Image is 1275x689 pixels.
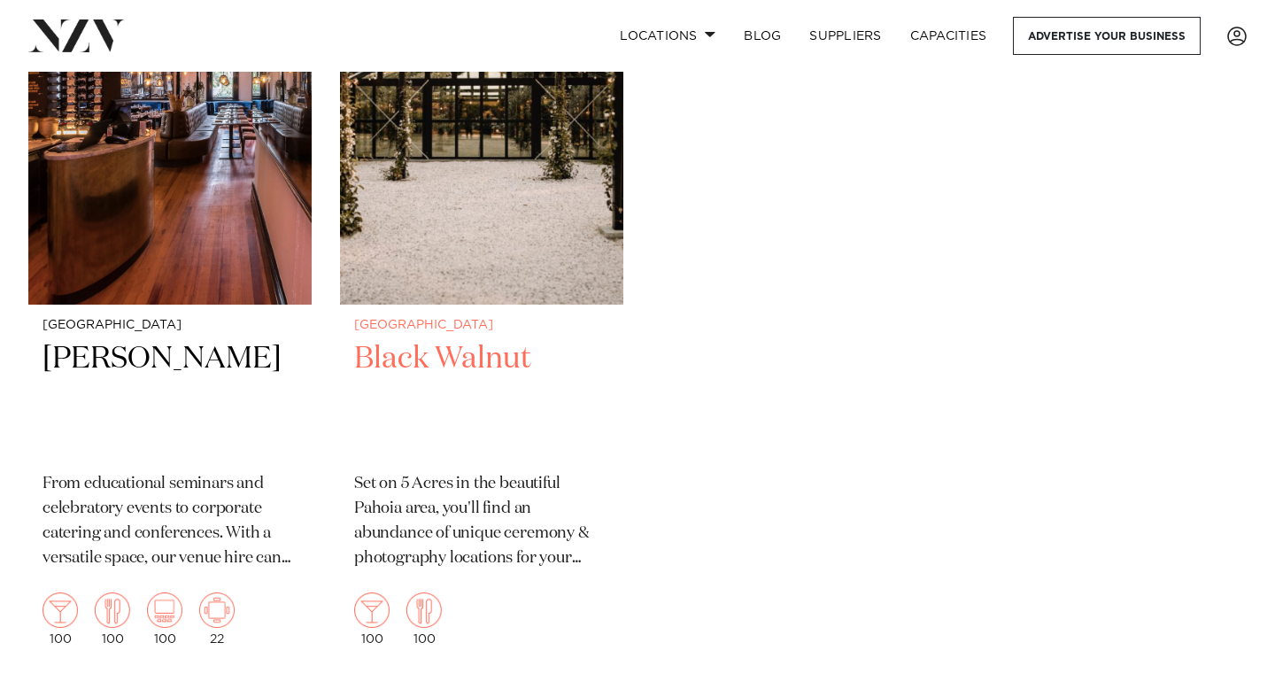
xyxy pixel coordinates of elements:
[354,592,390,628] img: cocktail.png
[42,592,78,628] img: cocktail.png
[354,339,609,459] h2: Black Walnut
[354,472,609,571] p: Set on 5 Acres in the beautiful Pahoia area, you'll find an abundance of unique ceremony & photog...
[354,592,390,646] div: 100
[42,472,297,571] p: From educational seminars and celebratory events to corporate catering and conferences. With a ve...
[42,339,297,459] h2: [PERSON_NAME]
[199,592,235,646] div: 22
[42,592,78,646] div: 100
[95,592,130,628] img: dining.png
[42,319,297,332] small: [GEOGRAPHIC_DATA]
[406,592,442,646] div: 100
[199,592,235,628] img: meeting.png
[95,592,130,646] div: 100
[354,319,609,332] small: [GEOGRAPHIC_DATA]
[28,19,125,51] img: nzv-logo.png
[730,17,795,55] a: BLOG
[1013,17,1201,55] a: Advertise your business
[147,592,182,628] img: theatre.png
[795,17,895,55] a: SUPPLIERS
[896,17,1001,55] a: Capacities
[147,592,182,646] div: 100
[406,592,442,628] img: dining.png
[606,17,730,55] a: Locations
